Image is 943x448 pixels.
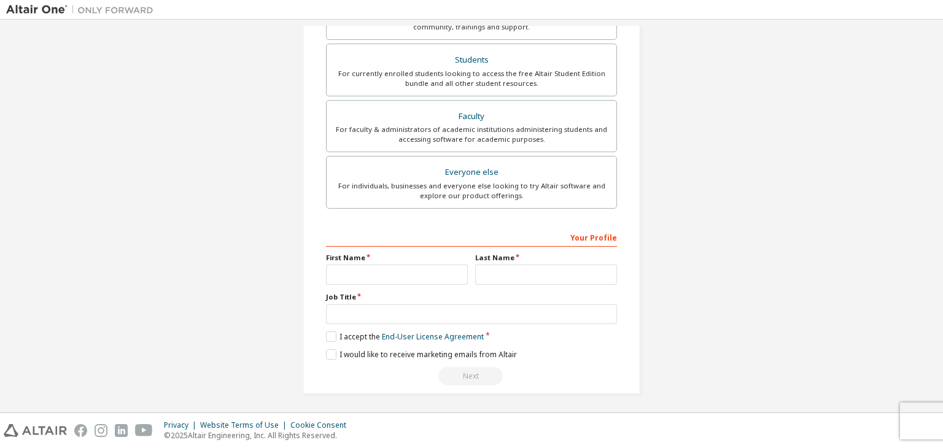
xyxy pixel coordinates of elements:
[4,424,67,437] img: altair_logo.svg
[326,349,517,360] label: I would like to receive marketing emails from Altair
[74,424,87,437] img: facebook.svg
[164,430,354,441] p: © 2025 Altair Engineering, Inc. All Rights Reserved.
[326,331,484,342] label: I accept the
[334,125,609,144] div: For faculty & administrators of academic institutions administering students and accessing softwa...
[334,69,609,88] div: For currently enrolled students looking to access the free Altair Student Edition bundle and all ...
[115,424,128,437] img: linkedin.svg
[475,253,617,263] label: Last Name
[6,4,160,16] img: Altair One
[334,108,609,125] div: Faculty
[334,164,609,181] div: Everyone else
[326,253,468,263] label: First Name
[326,227,617,247] div: Your Profile
[334,52,609,69] div: Students
[334,181,609,201] div: For individuals, businesses and everyone else looking to try Altair software and explore our prod...
[326,292,617,302] label: Job Title
[200,420,290,430] div: Website Terms of Use
[135,424,153,437] img: youtube.svg
[164,420,200,430] div: Privacy
[382,331,484,342] a: End-User License Agreement
[326,367,617,385] div: Read and acccept EULA to continue
[290,420,354,430] div: Cookie Consent
[95,424,107,437] img: instagram.svg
